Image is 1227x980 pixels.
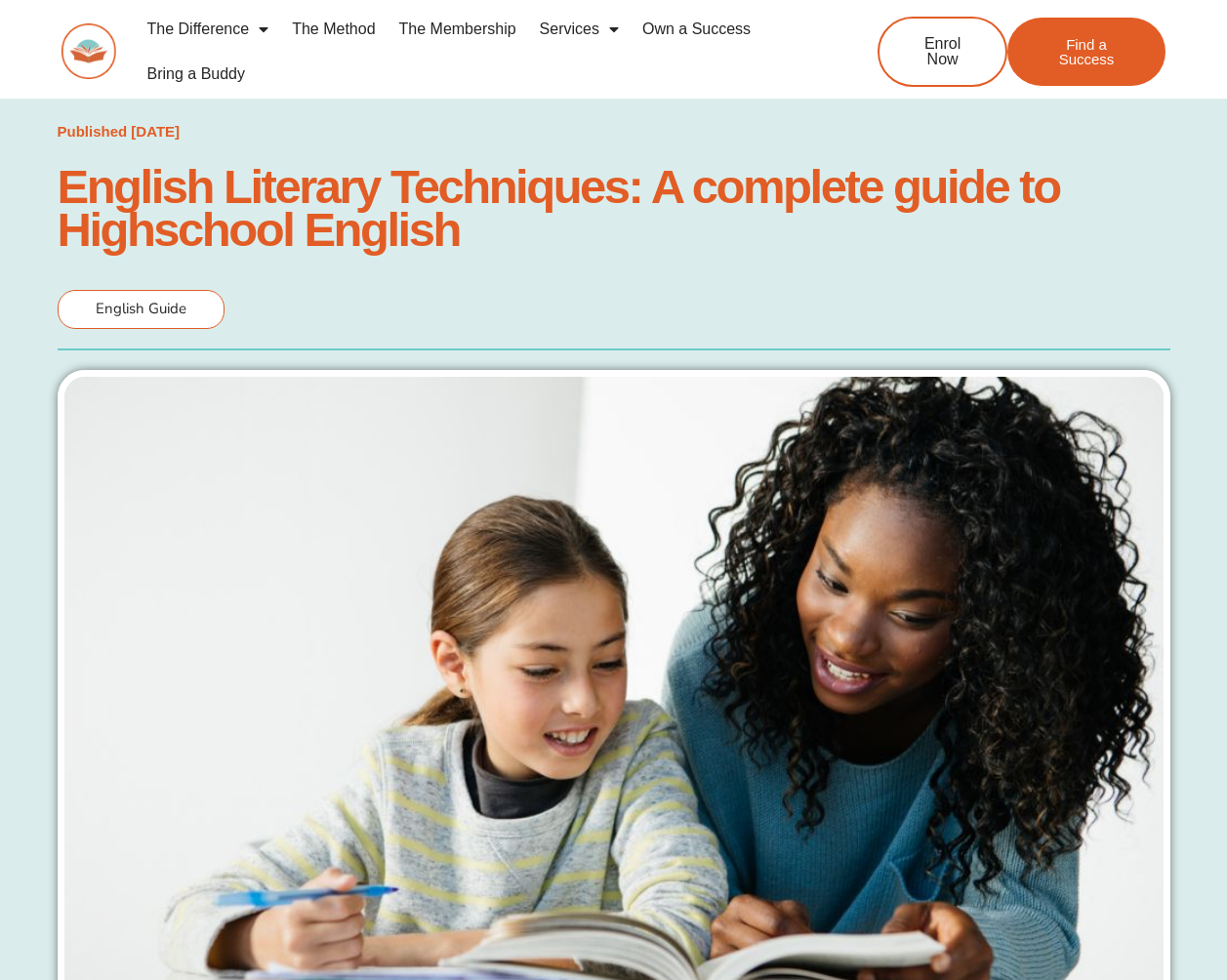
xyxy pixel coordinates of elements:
[280,7,387,52] a: The Method
[58,118,181,145] a: Published [DATE]
[58,123,128,140] span: Published
[1007,18,1166,86] a: Find a Success
[136,7,281,52] a: The Difference
[136,7,815,97] nav: Menu
[909,36,976,67] span: Enrol Now
[136,52,258,97] a: Bring a Buddy
[131,123,180,140] time: [DATE]
[388,7,528,52] a: The Membership
[58,165,1170,251] h1: English Literary Techniques: A complete guide to Highschool English
[1037,37,1136,66] span: Find a Success
[878,17,1007,87] a: Enrol Now
[631,7,762,52] a: Own a Success
[96,299,186,318] span: English Guide
[528,7,631,52] a: Services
